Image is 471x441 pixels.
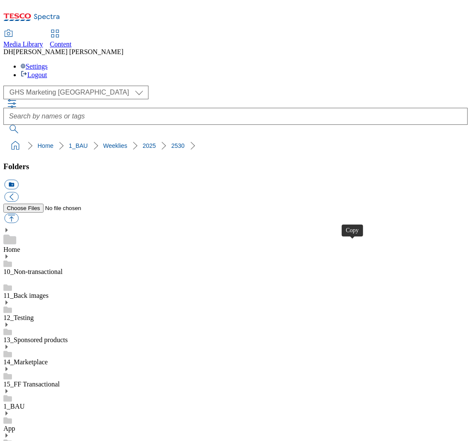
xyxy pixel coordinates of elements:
a: Media Library [3,30,43,48]
a: Content [50,30,72,48]
nav: breadcrumb [3,138,468,154]
span: Content [50,40,72,48]
span: DH [3,48,13,55]
a: 15_FF Transactional [3,380,60,388]
a: 2025 [142,142,156,149]
input: Search by names or tags [3,108,468,125]
a: 14_Marketplace [3,358,48,366]
a: 10_Non-transactional [3,268,63,275]
a: Home [38,142,53,149]
a: 2530 [171,142,184,149]
a: Logout [20,71,47,78]
a: App [3,425,15,432]
a: Home [3,246,20,253]
a: Settings [20,63,48,70]
span: Media Library [3,40,43,48]
a: 1_BAU [3,403,25,410]
a: 11_Back images [3,292,49,299]
a: 13_Sponsored products [3,336,68,343]
a: home [9,139,22,153]
span: [PERSON_NAME] [PERSON_NAME] [13,48,123,55]
a: 12_Testing [3,314,34,321]
h3: Folders [3,162,468,171]
a: Weeklies [103,142,128,149]
a: 1_BAU [69,142,87,149]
